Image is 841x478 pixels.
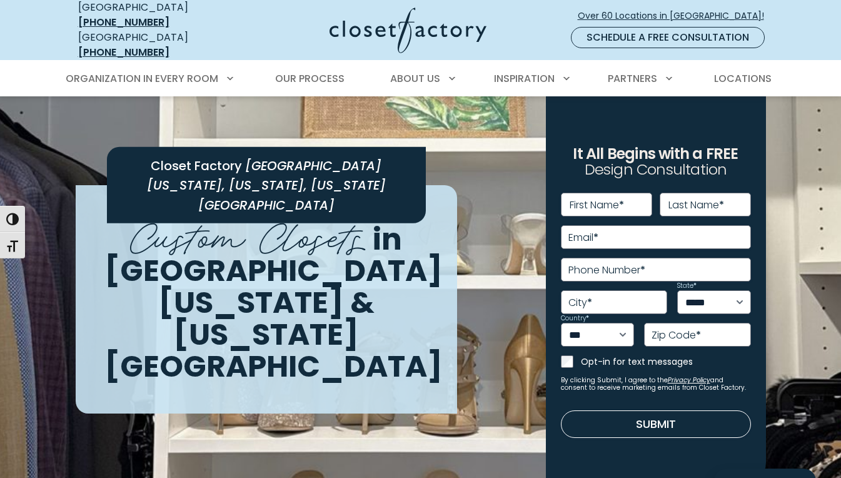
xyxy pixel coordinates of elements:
label: State [677,283,697,289]
a: [PHONE_NUMBER] [78,45,169,59]
span: in [GEOGRAPHIC_DATA][US_STATE] & [US_STATE][GEOGRAPHIC_DATA] [104,218,443,387]
button: Submit [561,410,751,438]
label: First Name [570,200,624,210]
span: Partners [608,71,657,86]
span: [GEOGRAPHIC_DATA][US_STATE], [US_STATE], [US_STATE][GEOGRAPHIC_DATA] [147,157,386,214]
label: Country [561,315,589,322]
nav: Primary Menu [57,61,785,96]
img: Closet Factory Logo [330,8,486,53]
label: City [568,298,592,308]
a: Schedule a Free Consultation [571,27,765,48]
label: Opt-in for text messages [581,355,751,368]
label: Last Name [668,200,724,210]
div: [GEOGRAPHIC_DATA] [78,30,231,60]
span: Closet Factory [151,157,242,175]
span: It All Begins with a FREE [573,143,738,164]
span: Custom Closets [130,205,366,262]
label: Email [568,233,598,243]
span: Organization in Every Room [66,71,218,86]
a: Over 60 Locations in [GEOGRAPHIC_DATA]! [577,5,775,27]
span: About Us [390,71,440,86]
span: Inspiration [494,71,555,86]
span: Over 60 Locations in [GEOGRAPHIC_DATA]! [578,9,774,23]
label: Zip Code [652,330,701,340]
span: Our Process [275,71,345,86]
a: Privacy Policy [668,375,710,385]
small: By clicking Submit, I agree to the and consent to receive marketing emails from Closet Factory. [561,377,751,392]
a: [PHONE_NUMBER] [78,15,169,29]
span: Design Consultation [585,160,727,180]
label: Phone Number [568,265,645,275]
span: Locations [714,71,772,86]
